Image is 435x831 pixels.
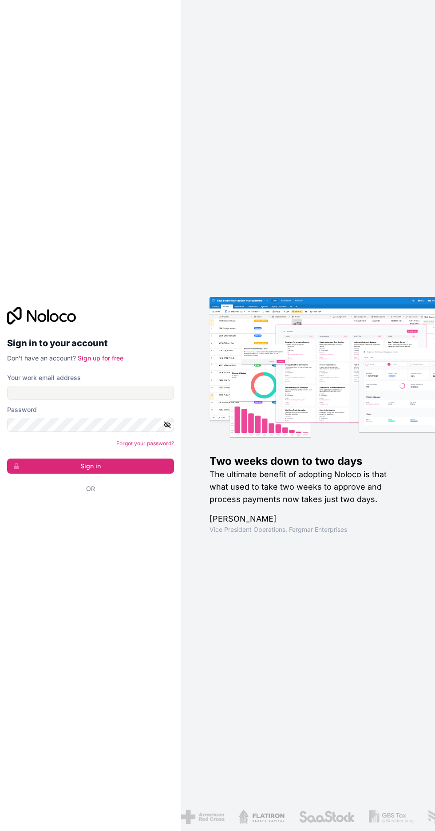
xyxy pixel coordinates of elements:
img: /assets/gbstax-C-GtDUiK.png [368,810,414,824]
img: /assets/flatiron-C8eUkumj.png [238,810,285,824]
h1: [PERSON_NAME] [210,513,407,525]
h1: Vice President Operations , Fergmar Enterprises [210,525,407,534]
a: Sign up for free [78,354,123,362]
img: /assets/saastock-C6Zbiodz.png [298,810,354,824]
a: Forgot your password? [116,440,174,447]
input: Email address [7,386,174,400]
span: Don't have an account? [7,354,76,362]
h2: The ultimate benefit of adopting Noloco is that what used to take two weeks to approve and proces... [210,468,407,506]
button: Sign in [7,459,174,474]
h1: Two weeks down to two days [210,454,407,468]
input: Password [7,418,174,432]
label: Password [7,405,37,414]
span: Or [86,484,95,493]
iframe: Sign in with Google Button [3,503,178,522]
img: /assets/american-red-cross-BAupjrZR.png [181,810,224,824]
label: Your work email address [7,373,81,382]
h2: Sign in to your account [7,335,174,351]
